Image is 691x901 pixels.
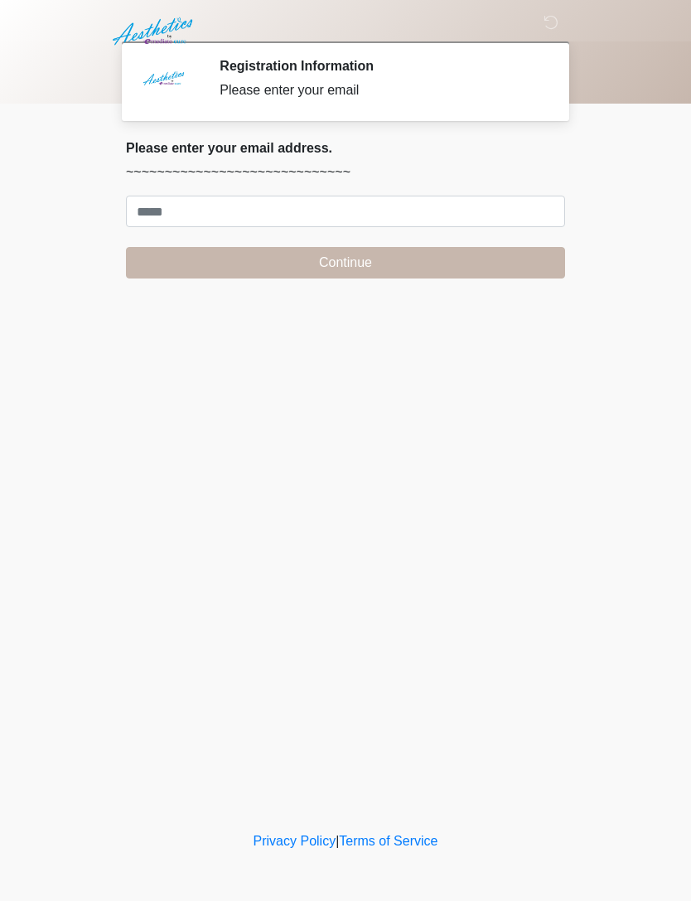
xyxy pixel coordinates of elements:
h2: Registration Information [220,58,540,74]
img: Agent Avatar [138,58,188,108]
h2: Please enter your email address. [126,140,565,156]
button: Continue [126,247,565,279]
a: Terms of Service [339,834,437,848]
p: ~~~~~~~~~~~~~~~~~~~~~~~~~~~~~ [126,162,565,182]
a: Privacy Policy [254,834,336,848]
a: | [336,834,339,848]
div: Please enter your email [220,80,540,100]
img: Aesthetics by Emediate Cure Logo [109,12,200,51]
